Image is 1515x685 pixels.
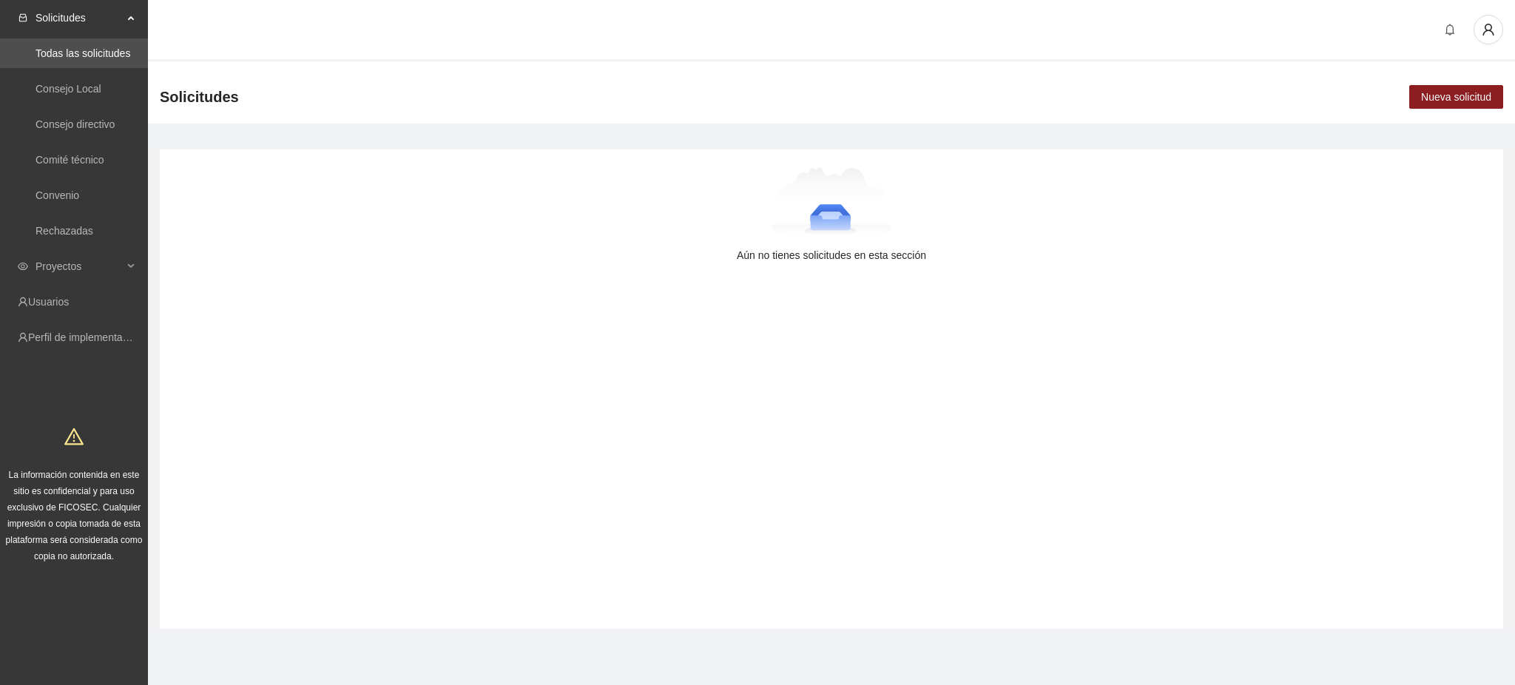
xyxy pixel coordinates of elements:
[18,261,28,271] span: eye
[36,118,115,130] a: Consejo directivo
[36,154,104,166] a: Comité técnico
[1439,24,1461,36] span: bell
[36,252,123,281] span: Proyectos
[183,247,1479,263] div: Aún no tienes solicitudes en esta sección
[36,3,123,33] span: Solicitudes
[28,296,69,308] a: Usuarios
[18,13,28,23] span: inbox
[1409,85,1503,109] button: Nueva solicitud
[1474,15,1503,44] button: user
[6,470,143,561] span: La información contenida en este sitio es confidencial y para uso exclusivo de FICOSEC. Cualquier...
[772,167,892,241] img: Aún no tienes solicitudes en esta sección
[36,225,93,237] a: Rechazadas
[36,83,101,95] a: Consejo Local
[1421,89,1491,105] span: Nueva solicitud
[28,331,144,343] a: Perfil de implementadora
[160,85,239,109] span: Solicitudes
[36,189,79,201] a: Convenio
[64,427,84,446] span: warning
[1474,23,1502,36] span: user
[36,47,130,59] a: Todas las solicitudes
[1438,18,1462,41] button: bell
